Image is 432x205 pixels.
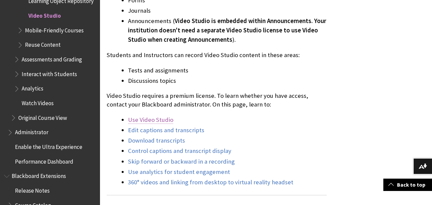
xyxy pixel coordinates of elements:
[128,76,327,85] li: Discussions topics
[128,147,231,155] a: Control captions and transcript display
[25,39,61,48] span: Reuse Content
[128,16,327,44] li: Announcements ( ).
[25,25,84,34] span: Mobile-Friendly Courses
[128,17,326,43] span: Video Studio is embedded within Announcements. Your institution doesn't need a separate Video Stu...
[383,179,432,191] a: Back to top
[128,66,327,75] li: Tests and assignments
[15,127,48,136] span: Administrator
[15,156,73,165] span: Performance Dashboard
[22,68,77,77] span: Interact with Students
[28,10,61,19] span: Video Studio
[107,91,327,109] p: Video Studio requires a premium license. To learn whether you have access, contact your Blackboar...
[107,51,327,59] p: Students and Instructors can record Video Studio content in these areas:
[12,171,66,180] span: Blackboard Extensions
[15,141,82,150] span: Enable the Ultra Experience
[128,158,235,166] a: Skip forward or backward in a recording
[128,178,293,186] a: 360° videos and linking from desktop to virtual reality headset
[22,83,43,92] span: Analytics
[22,97,54,107] span: Watch Videos
[22,54,82,63] span: Assessments and Grading
[15,185,50,194] span: Release Notes
[128,168,230,176] a: Use analytics for student engagement
[128,116,173,124] a: Use Video Studio
[128,6,327,15] li: Journals
[128,126,204,134] a: Edit captions and transcripts
[128,137,185,145] a: Download transcripts
[18,112,67,121] span: Original Course View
